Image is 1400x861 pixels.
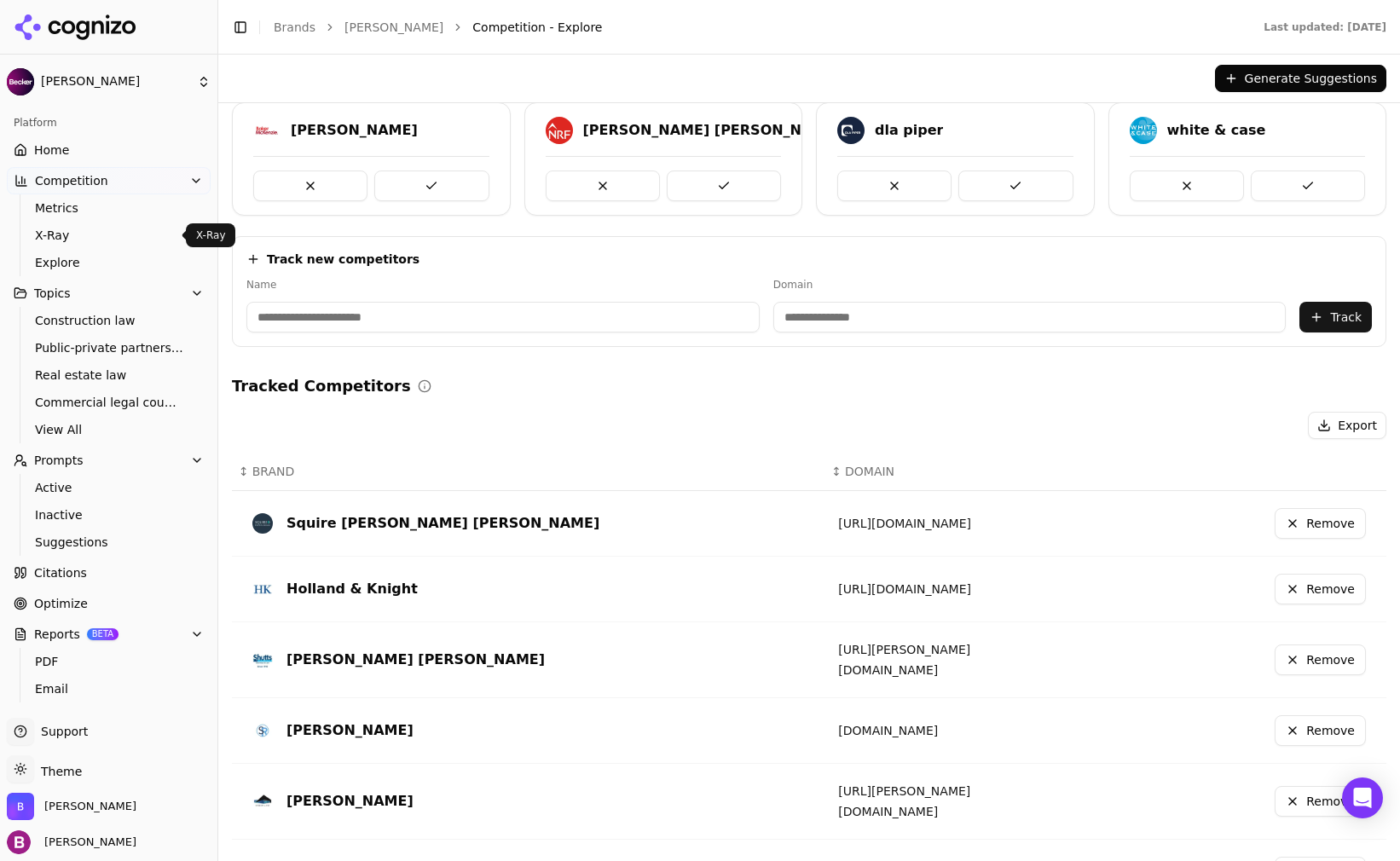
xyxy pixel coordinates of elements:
div: [PERSON_NAME] [PERSON_NAME] [583,120,842,141]
img: Becker [7,793,34,820]
div: [PERSON_NAME] [PERSON_NAME] [286,650,545,670]
span: Home [34,142,69,159]
span: Becker [44,799,136,814]
a: Commercial legal counsel [28,390,190,414]
a: Email [28,677,190,701]
div: Squire [PERSON_NAME] [PERSON_NAME] [286,513,599,534]
a: Suggestions [28,530,190,554]
a: X-Ray [28,223,190,247]
div: ↕BRAND [239,463,818,480]
a: [URL][PERSON_NAME][DOMAIN_NAME] [838,643,970,677]
span: Public-private partnerships [35,339,183,356]
span: Support [34,723,88,740]
span: Commercial legal counsel [35,394,183,411]
button: Remove [1275,574,1366,604]
button: Toolbox [7,706,211,733]
span: Competition - Explore [472,19,602,36]
button: Topics [7,280,211,307]
span: X-Ray [35,227,183,244]
span: View All [35,421,183,438]
div: Platform [7,109,211,136]
span: Suggestions [35,534,183,551]
img: squire patton boggs [252,513,273,534]
span: Prompts [34,452,84,469]
img: Holland & Knight [252,579,273,599]
h4: Track new competitors [267,251,419,268]
a: [URL][DOMAIN_NAME] [838,517,971,530]
img: baker mckenzie [253,117,281,144]
a: Metrics [28,196,190,220]
a: View All [28,418,190,442]
a: Brands [274,20,315,34]
div: Holland & Knight [286,579,418,599]
button: ReportsBETA [7,621,211,648]
button: Remove [1275,644,1366,675]
a: [PERSON_NAME] [344,19,443,36]
div: white & case [1167,120,1266,141]
img: Haber [252,791,273,812]
img: Shutts Bowen [252,650,273,670]
span: Inactive [35,506,183,523]
img: norton rose fulbright [546,117,573,144]
label: Name [246,278,760,292]
span: Citations [34,564,87,581]
a: Real estate law [28,363,190,387]
div: Last updated: [DATE] [1264,20,1386,34]
button: Remove [1275,508,1366,539]
a: Home [7,136,211,164]
img: Becker [7,68,34,95]
img: dla piper [837,117,865,144]
span: Email [35,680,183,697]
img: Becker [7,830,31,854]
th: DOMAIN [824,453,1074,491]
h2: Tracked Competitors [232,374,411,398]
div: [PERSON_NAME] [291,120,418,141]
a: [DOMAIN_NAME] [838,724,938,737]
span: Topics [34,285,71,302]
button: Export [1308,412,1386,439]
button: Remove [1275,786,1366,817]
th: BRAND [232,453,824,491]
img: Siefried Rivera [252,720,273,741]
span: Explore [35,254,183,271]
nav: breadcrumb [274,19,1229,36]
span: DOMAIN [845,463,894,480]
span: BETA [87,628,119,640]
span: Theme [34,765,82,778]
a: Construction law [28,309,190,332]
a: Public-private partnerships [28,336,190,360]
button: Remove [1275,715,1366,746]
a: PDF [28,650,190,673]
button: Generate Suggestions [1215,65,1386,92]
a: Optimize [7,590,211,617]
p: X-Ray [196,228,225,242]
div: Open Intercom Messenger [1342,777,1383,818]
span: [PERSON_NAME] [41,74,190,90]
a: Active [28,476,190,500]
div: [PERSON_NAME] [286,791,414,812]
div: dla piper [875,120,943,141]
button: Open organization switcher [7,793,136,820]
span: Reports [34,626,80,643]
span: [PERSON_NAME] [38,835,136,850]
label: Domain [773,278,1287,292]
button: Prompts [7,447,211,474]
a: Citations [7,559,211,587]
span: Construction law [35,312,183,329]
span: Metrics [35,199,183,217]
button: Track [1299,302,1372,332]
div: ↕DOMAIN [831,463,1067,480]
a: [URL][PERSON_NAME][DOMAIN_NAME] [838,784,970,818]
span: Competition [35,172,108,189]
span: Real estate law [35,367,183,384]
span: Active [35,479,183,496]
span: PDF [35,653,183,670]
img: white & case [1130,117,1157,144]
span: BRAND [252,463,295,480]
a: Inactive [28,503,190,527]
div: [PERSON_NAME] [286,720,414,741]
a: [URL][DOMAIN_NAME] [838,582,971,596]
button: Competition [7,167,211,194]
span: Optimize [34,595,88,612]
a: Explore [28,251,190,274]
